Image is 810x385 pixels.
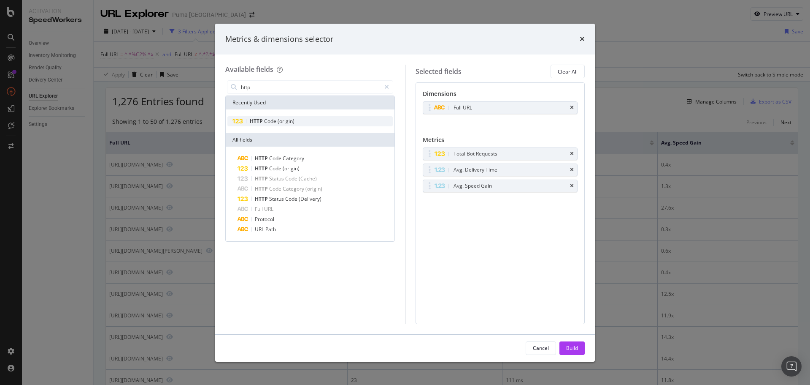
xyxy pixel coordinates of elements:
div: Selected fields [416,67,462,76]
span: HTTP [255,165,269,172]
div: Avg. Speed Gain [454,182,492,190]
div: Cancel [533,344,549,352]
div: Available fields [225,65,273,74]
button: Build [559,341,585,355]
div: times [580,34,585,45]
div: times [570,167,574,172]
span: Code [269,185,283,192]
span: Code [285,175,299,182]
span: URL [255,226,265,233]
div: modal [215,24,595,362]
div: Avg. Delivery Time [454,166,497,174]
span: (origin) [305,185,322,192]
div: Open Intercom Messenger [781,356,802,377]
span: URL [264,205,273,213]
span: Code [285,195,299,202]
input: Search by field name [240,81,381,93]
span: (Cache) [299,175,317,182]
div: Metrics & dimensions selector [225,34,333,45]
span: Code [269,165,283,172]
div: Avg. Delivery Timetimes [423,164,578,176]
span: HTTP [255,195,269,202]
span: Status [269,175,285,182]
div: Dimensions [423,90,578,101]
div: Avg. Speed Gaintimes [423,180,578,192]
button: Clear All [551,65,585,78]
span: Protocol [255,216,274,223]
div: Full URL [454,104,472,112]
span: HTTP [255,155,269,162]
div: Metrics [423,136,578,147]
div: times [570,105,574,110]
div: Full URLtimes [423,101,578,114]
div: times [570,151,574,156]
span: (origin) [283,165,300,172]
span: Full [255,205,264,213]
span: Category [283,155,304,162]
span: HTTP [255,175,269,182]
div: All fields [226,133,394,147]
button: Cancel [526,341,556,355]
div: Clear All [558,68,578,75]
span: Category [283,185,305,192]
span: Status [269,195,285,202]
div: Build [566,344,578,352]
span: Code [264,117,278,125]
span: (origin) [278,117,294,125]
span: (Delivery) [299,195,321,202]
span: Path [265,226,276,233]
span: Code [269,155,283,162]
div: times [570,183,574,188]
div: Total Bot Requests [454,150,497,158]
span: HTTP [255,185,269,192]
div: Total Bot Requeststimes [423,147,578,160]
span: HTTP [250,117,264,125]
div: Recently Used [226,96,394,109]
